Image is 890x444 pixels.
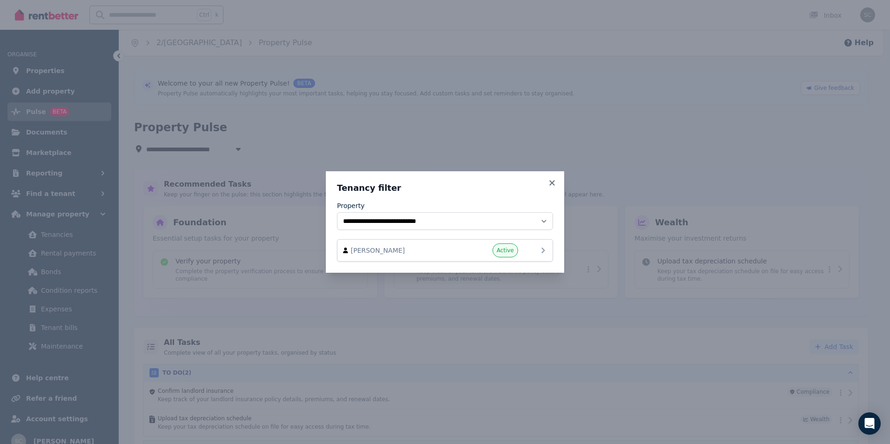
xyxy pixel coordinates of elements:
[351,246,457,255] span: [PERSON_NAME]
[337,182,553,194] h3: Tenancy filter
[337,201,364,210] label: Property
[497,247,514,254] span: Active
[858,412,881,435] div: Open Intercom Messenger
[337,239,553,262] a: [PERSON_NAME]Active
